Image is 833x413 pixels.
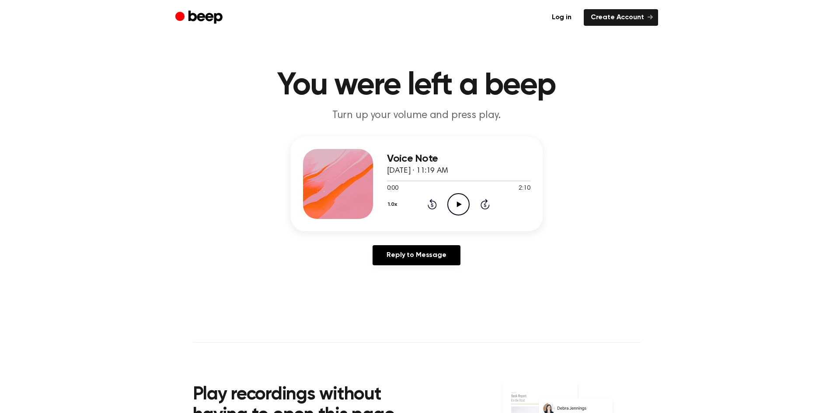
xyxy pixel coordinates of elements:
span: [DATE] · 11:19 AM [387,167,448,175]
a: Beep [175,9,225,26]
span: 0:00 [387,184,398,193]
button: 1.0x [387,197,401,212]
a: Create Account [584,9,658,26]
span: 2:10 [519,184,530,193]
h3: Voice Note [387,153,530,165]
a: Reply to Message [373,245,460,265]
p: Turn up your volume and press play. [249,108,585,123]
a: Log in [545,9,579,26]
h1: You were left a beep [193,70,641,101]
